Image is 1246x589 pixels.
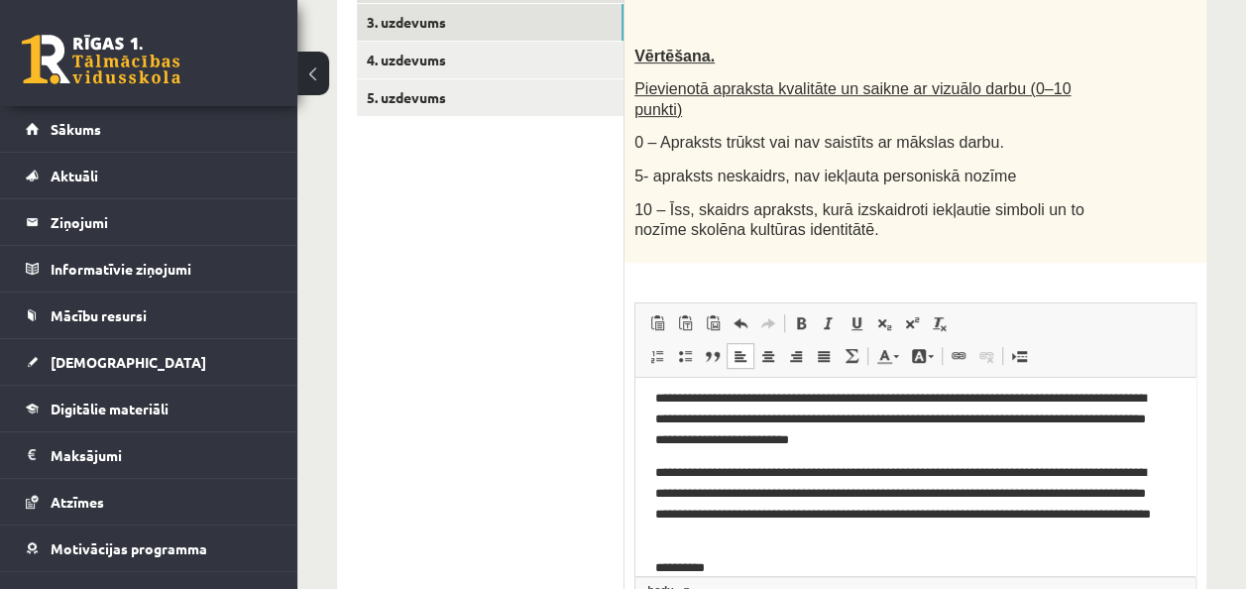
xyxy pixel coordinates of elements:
[26,153,273,198] a: Aktuāli
[22,35,180,84] a: Rīgas 1. Tālmācības vidusskola
[26,246,273,292] a: Informatīvie ziņojumi
[727,310,754,336] a: Undo (Ctrl+Z)
[1005,343,1033,369] a: Insert Page Break for Printing
[26,432,273,478] a: Maksājumi
[727,343,754,369] a: Align Left
[634,134,1004,151] span: 0 – Apraksts trūkst vai nav saistīts ar mākslas darbu.
[945,343,972,369] a: Link (Ctrl+K)
[51,306,147,324] span: Mācību resursi
[26,386,273,431] a: Digitālie materiāli
[51,353,206,371] span: [DEMOGRAPHIC_DATA]
[905,343,940,369] a: Background Color
[671,343,699,369] a: Insert/Remove Bulleted List
[838,343,865,369] a: Math
[26,339,273,385] a: [DEMOGRAPHIC_DATA]
[26,293,273,338] a: Mācību resursi
[26,199,273,245] a: Ziņojumi
[870,343,905,369] a: Text Color
[787,310,815,336] a: Bold (Ctrl+B)
[51,432,273,478] legend: Maksājumi
[782,343,810,369] a: Align Right
[815,310,843,336] a: Italic (Ctrl+I)
[357,42,623,78] a: 4. uzdevums
[754,310,782,336] a: Redo (Ctrl+Y)
[26,526,273,571] a: Motivācijas programma
[699,343,727,369] a: Block Quote
[51,400,169,417] span: Digitālie materiāli
[20,11,540,201] body: Editor, wiswyg-editor-user-answer-47433956774200
[634,168,1016,184] span: 5- apraksts neskaidrs, nav iekļauta personiskā nozīme
[671,310,699,336] a: Paste as plain text (Ctrl+Shift+V)
[643,310,671,336] a: Paste (Ctrl+V)
[754,343,782,369] a: Center
[843,310,870,336] a: Underline (Ctrl+U)
[634,201,1084,239] span: 10 – Īss, skaidrs apraksts, kurā izskaidroti iekļautie simboli un to nozīme skolēna kultūras iden...
[51,199,273,245] legend: Ziņojumi
[357,79,623,116] a: 5. uzdevums
[870,310,898,336] a: Subscript
[635,378,1195,576] iframe: Editor, wiswyg-editor-user-answer-47433956774200
[51,493,104,511] span: Atzīmes
[898,310,926,336] a: Superscript
[810,343,838,369] a: Justify
[51,246,273,292] legend: Informatīvie ziņojumi
[51,167,98,184] span: Aktuāli
[634,80,1071,118] span: Pievienotā apraksta kvalitāte un saikne ar vizuālo darbu (0–10 punkti)
[926,310,954,336] a: Remove Format
[26,479,273,525] a: Atzīmes
[357,4,623,41] a: 3. uzdevums
[643,343,671,369] a: Insert/Remove Numbered List
[51,539,207,557] span: Motivācijas programma
[26,106,273,152] a: Sākums
[634,48,715,64] span: Vērtēšana.
[972,343,1000,369] a: Unlink
[699,310,727,336] a: Paste from Word
[51,120,101,138] span: Sākums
